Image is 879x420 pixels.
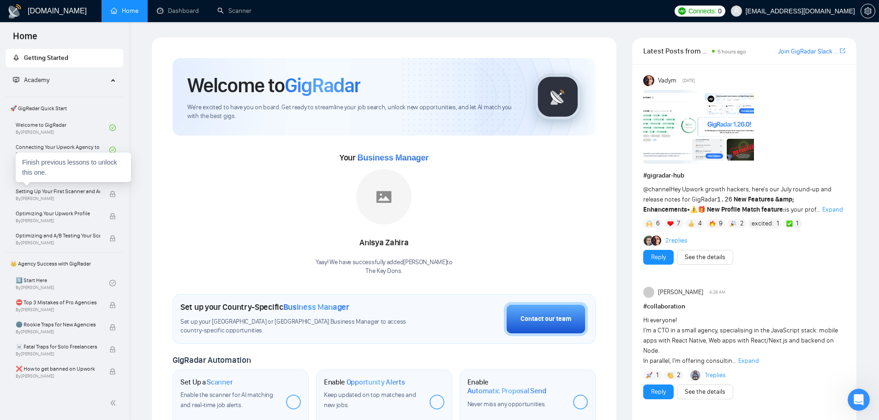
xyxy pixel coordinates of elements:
[643,75,654,86] img: Vadym
[840,47,845,54] span: export
[356,169,412,225] img: placeholder.png
[656,219,660,228] span: 6
[180,318,425,335] span: Set up your [GEOGRAPHIC_DATA] or [GEOGRAPHIC_DATA] Business Manager to access country-specific op...
[173,355,251,365] span: GigRadar Automation
[677,371,681,380] span: 2
[13,77,19,83] span: fund-projection-screen
[217,7,251,15] a: searchScanner
[109,213,116,219] span: lock
[677,250,733,265] button: See the details
[698,206,706,213] span: 🎁
[643,316,838,365] span: Hi everyone! I’m a CTO in a small agency, specialising in the JavaScript stack: mobile apps with ...
[667,220,674,227] img: ❤️
[467,386,546,396] span: Automatic Proposal Send
[778,47,838,57] a: Join GigRadar Slack Community
[16,351,100,357] span: By [PERSON_NAME]
[16,140,109,160] a: Connecting Your Upwork Agency to GigRadarBy[PERSON_NAME]
[16,329,100,335] span: By [PERSON_NAME]
[159,15,175,31] div: Close
[750,219,773,229] span: :excited:
[646,220,652,227] img: 🙌
[7,4,22,19] img: logo
[54,311,85,317] span: Messages
[16,209,100,218] span: Optimizing Your Upwork Profile
[688,6,716,16] span: Connects:
[92,288,138,325] button: Tickets
[316,235,453,251] div: Anisya Zahira
[13,54,19,61] span: rocket
[16,118,109,138] a: Welcome to GigRadarBy[PERSON_NAME]
[187,73,360,98] h1: Welcome to
[651,387,666,397] a: Reply
[504,302,588,336] button: Contact our team
[109,302,116,308] span: lock
[682,77,695,85] span: [DATE]
[357,153,428,162] span: Business Manager
[41,225,155,235] div: Request related to a Business Manager
[535,74,581,120] img: gigradar-logo.png
[41,235,155,245] div: #29347078 • Submitted
[467,400,546,408] span: Never miss any opportunities.
[643,171,845,181] h1: # gigradar-hub
[643,185,670,193] span: @channel
[10,154,175,197] div: Profile image for NazarRequest related to a Business ManagerYour BM has been successfully added. ...
[643,250,674,265] button: Reply
[678,7,686,15] img: upwork-logo.png
[698,219,702,228] span: 4
[730,220,736,227] img: 🎉
[677,385,733,399] button: See the details
[738,357,759,365] span: Expand
[62,180,88,190] div: • 4h ago
[19,266,155,276] div: Ask a question
[109,368,116,375] span: lock
[6,49,123,67] li: Getting Started
[467,378,566,396] h1: Enable
[16,187,100,196] span: Setting Up Your First Scanner and Auto-Bidder
[709,288,725,296] span: 4:28 AM
[316,267,453,276] p: The Key Dons .
[24,54,68,62] span: Getting Started
[109,235,116,242] span: lock
[840,47,845,55] a: export
[16,342,100,351] span: ☠️ Fatal Traps for Solo Freelancers
[16,364,100,373] span: ❌ How to get banned on Upwork
[861,4,875,18] button: setting
[848,389,870,411] iframe: Intercom live chat
[111,7,138,15] a: homeHome
[643,90,754,164] img: F09AC4U7ATU-image.png
[667,372,674,379] img: 👏
[777,219,779,228] span: 1
[705,371,726,380] a: 1replies
[6,99,122,118] span: 🚀 GigRadar Quick Start
[207,378,233,387] span: Scanner
[796,219,798,228] span: 1
[347,378,405,387] span: Opportunity Alerts
[718,6,722,16] span: 0
[285,73,360,98] span: GigRadar
[646,372,652,379] img: 🚀
[154,311,169,317] span: Help
[665,236,688,245] a: 2replies
[13,76,49,84] span: Academy
[12,311,33,317] span: Home
[690,370,700,380] img: Abdul Hanan Asif
[138,288,185,325] button: Help
[19,166,37,185] img: Profile image for Nazar
[707,206,785,213] strong: New Profile Match feature:
[685,387,725,397] a: See the details
[861,7,875,15] a: setting
[16,320,100,329] span: 🌚 Rookie Traps for New Agencies
[10,222,175,248] div: Request related to a Business Manager#29347078 • Submitted
[643,385,674,399] button: Reply
[651,252,666,262] a: Reply
[16,273,109,293] a: 1️⃣ Start HereBy[PERSON_NAME]
[109,280,116,286] span: check-circle
[324,391,416,409] span: Keep updated on top matches and new jobs.
[658,76,676,86] span: Vadym
[104,311,127,317] span: Tickets
[110,398,119,408] span: double-left
[187,103,520,121] span: We're excited to have you on board. Get ready to streamline your job search, unlock new opportuni...
[9,140,175,198] div: Recent messageProfile image for NazarRequest related to a Business ManagerYour BM has been succes...
[41,180,60,190] div: Nazar
[719,219,723,228] span: 9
